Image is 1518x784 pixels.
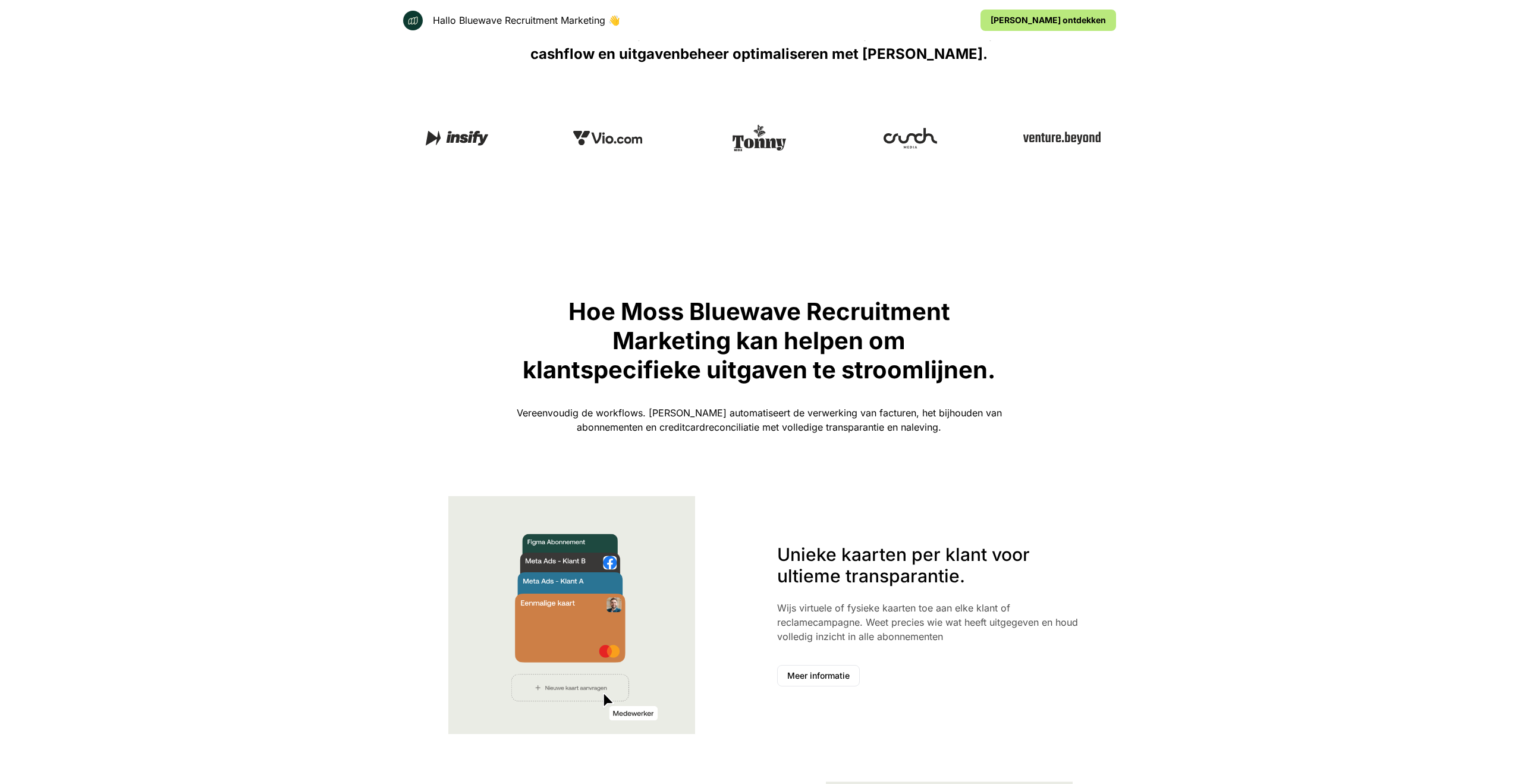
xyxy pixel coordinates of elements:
[433,13,620,27] p: Hallo Bluewave Recruitment Marketing 👋
[777,544,1095,587] p: Unieke kaarten per klant voor ultieme transparantie.
[521,297,997,384] p: Hoe Moss Bluewave Recruitment Marketing kan helpen om klantspecifieke uitgaven te stroomlijnen.
[980,10,1116,31] a: [PERSON_NAME] ontdekken
[777,665,860,686] a: Meer informatie
[510,406,1009,434] p: Vereenvoudig de workflows. [PERSON_NAME] automatiseert de verwerking van facturen, het bijhouden ...
[403,22,1116,65] p: Bluewave Recruitment Marketing, sluit je aan bij andere toonaangevende marketingbureaus die hun c...
[777,601,1095,644] p: Wijs virtuele of fysieke kaarten toe aan elke klant of reclamecampagne. Weet precies wie wat heef...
